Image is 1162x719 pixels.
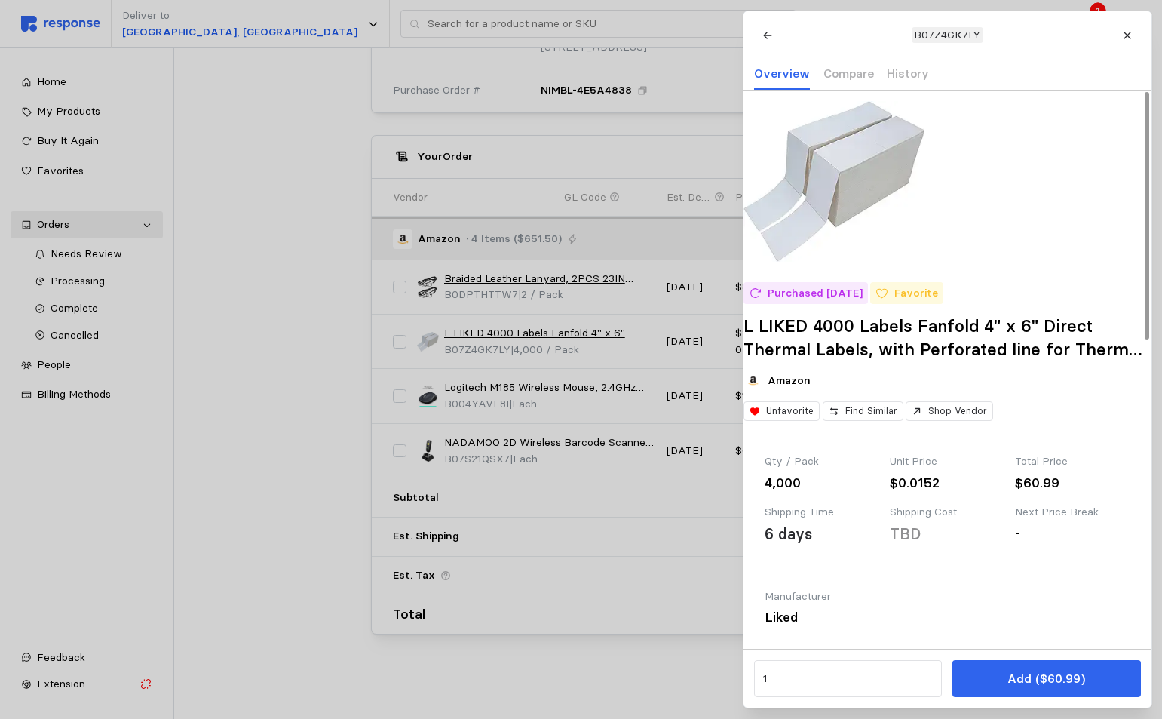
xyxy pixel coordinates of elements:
div: Next Price Break [1015,504,1130,521]
div: Total Price [1015,453,1130,470]
p: History [887,64,929,83]
p: Unfavorite [766,404,814,418]
input: Qty [762,665,933,693]
button: Shop Vendor [906,401,993,422]
p: Shop Vendor [928,404,987,418]
div: Qty / Pack [765,453,879,470]
p: Purchased [DATE] [767,285,862,302]
div: 6 days [765,523,812,545]
div: Unit Price [890,453,1004,470]
img: 61kZ5mp4iJL.__AC_SX300_SY300_QL70_FMwebp_.jpg [743,91,924,272]
p: B07Z4GK7LY [914,27,980,44]
p: Add ($60.99) [1007,669,1085,688]
div: Shipping Time [765,504,879,521]
div: TBD [890,523,921,545]
div: - [1015,523,1130,543]
div: Shipping Cost [890,504,1004,521]
button: Add ($60.99) [952,660,1140,697]
button: Find Similar [822,401,903,422]
p: Overview [754,64,810,83]
div: Manufacturer [765,588,942,605]
div: Liked [765,607,942,628]
p: Compare [823,64,873,83]
button: Unfavorite [743,401,820,422]
p: Amazon [768,373,811,389]
p: Find Similar [845,404,897,418]
p: Favorite [894,285,937,302]
h2: L LIKED 4000 Labels Fanfold 4" x 6" Direct Thermal Labels, with Perforated line for Thermal Print... [743,315,1151,361]
div: 4,000 [765,473,879,493]
div: $0.0152 [890,473,1004,493]
div: $60.99 [1015,473,1130,493]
